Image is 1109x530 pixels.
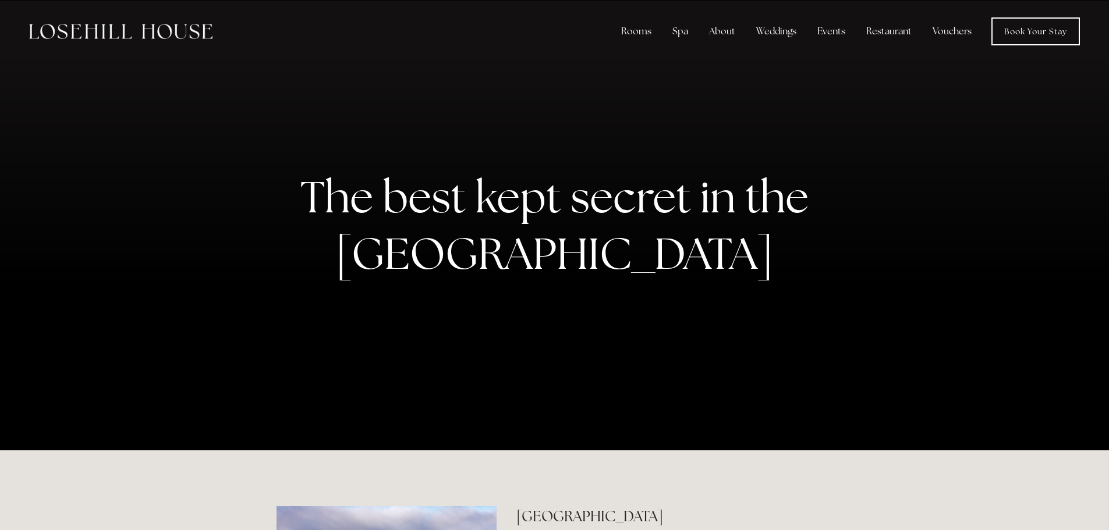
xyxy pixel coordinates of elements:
[747,20,806,43] div: Weddings
[612,20,661,43] div: Rooms
[991,17,1080,45] a: Book Your Stay
[808,20,855,43] div: Events
[700,20,745,43] div: About
[300,168,818,282] strong: The best kept secret in the [GEOGRAPHIC_DATA]
[516,506,832,527] h2: [GEOGRAPHIC_DATA]
[857,20,921,43] div: Restaurant
[29,24,212,39] img: Losehill House
[663,20,697,43] div: Spa
[923,20,981,43] a: Vouchers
